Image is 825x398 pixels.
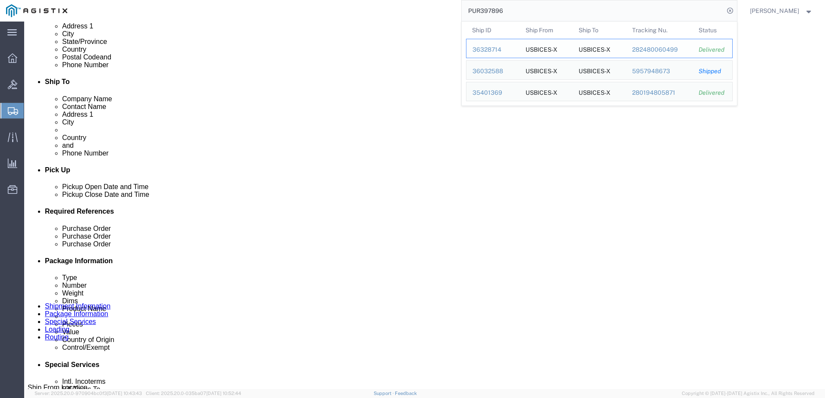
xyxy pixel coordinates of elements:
div: 35401369 [472,88,513,97]
div: 280194805871 [632,88,686,97]
th: Ship From [519,22,573,39]
span: [DATE] 10:52:44 [206,391,241,396]
button: [PERSON_NAME] [749,6,813,16]
iframe: FS Legacy Container [24,22,825,389]
div: 36032588 [472,67,513,76]
div: Shipped [699,67,726,76]
th: Ship ID [466,22,520,39]
div: Delivered [699,88,726,97]
a: Feedback [395,391,417,396]
img: logo [6,4,67,17]
div: USBICES-X [525,82,557,101]
th: Ship To [573,22,626,39]
div: USBICES-X [525,61,557,79]
input: Search for shipment number, reference number [462,0,724,21]
div: 282480060499 [632,45,686,54]
th: Status [693,22,733,39]
span: Copyright © [DATE]-[DATE] Agistix Inc., All Rights Reserved [682,390,815,397]
span: Client: 2025.20.0-035ba07 [146,391,241,396]
table: Search Results [466,22,737,106]
div: USBICES-X [579,39,611,58]
a: Support [374,391,395,396]
th: Tracking Nu. [626,22,693,39]
div: Delivered [699,45,726,54]
div: USBICES-X [579,61,611,79]
div: 36328714 [472,45,513,54]
div: 5957948673 [632,67,686,76]
span: Server: 2025.20.0-970904bc0f3 [35,391,142,396]
div: USBICES-X [579,82,611,101]
div: USBICES-X [525,39,557,58]
span: [DATE] 10:43:43 [107,391,142,396]
span: Dylan Jewell [750,6,799,16]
